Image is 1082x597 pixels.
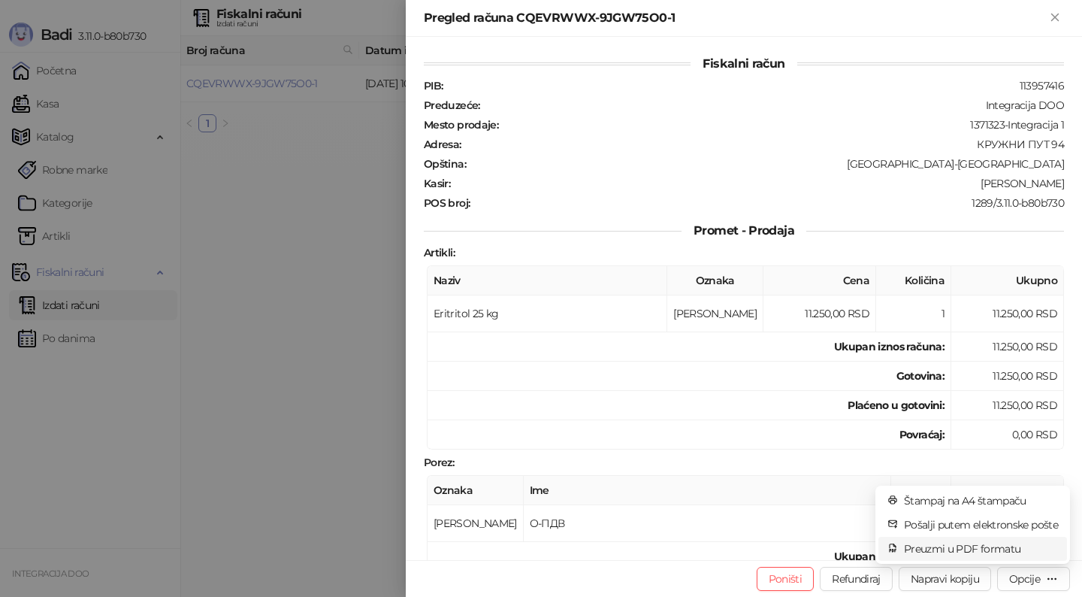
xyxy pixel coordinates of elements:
[467,157,1065,171] div: [GEOGRAPHIC_DATA]-[GEOGRAPHIC_DATA]
[891,476,951,505] th: Stopa
[691,56,796,71] span: Fiskalni račun
[997,567,1070,591] button: Opcije
[482,98,1065,112] div: Integracija DOO
[904,541,1058,557] span: Preuzmi u PDF formatu
[524,505,891,542] td: О-ПДВ
[951,391,1064,420] td: 11.250,00 RSD
[424,118,498,132] strong: Mesto prodaje :
[428,295,667,332] td: Eritritol 25 kg
[904,517,1058,533] span: Pošalji putem elektronske pošte
[820,567,893,591] button: Refundiraj
[524,476,891,505] th: Ime
[896,369,944,383] strong: Gotovina :
[899,567,991,591] button: Napravi kopiju
[424,456,454,469] strong: Porez :
[428,266,667,295] th: Naziv
[951,332,1064,362] td: 11.250,00 RSD
[682,223,806,238] span: Promet - Prodaja
[428,476,524,505] th: Oznaka
[951,266,1064,295] th: Ukupno
[763,266,876,295] th: Cena
[757,567,815,591] button: Poništi
[424,9,1046,27] div: Pregled računa CQEVRWWX-9JGW75O0-1
[876,295,951,332] td: 1
[848,399,944,412] strong: Plaćeno u gotovini:
[763,295,876,332] td: 11.250,00 RSD
[424,246,455,259] strong: Artikli :
[463,138,1065,151] div: КРУЖНИ ПУТ 94
[834,550,944,563] strong: Ukupan iznos poreza:
[951,420,1064,450] td: 0,00 RSD
[471,196,1065,210] div: 1289/3.11.0-b80b730
[444,79,1065,92] div: 113957416
[424,79,443,92] strong: PIB :
[951,476,1064,505] th: Porez
[667,266,763,295] th: Oznaka
[834,340,944,353] strong: Ukupan iznos računa :
[424,177,450,190] strong: Kasir :
[951,362,1064,391] td: 11.250,00 RSD
[911,572,979,586] span: Napravi kopiju
[424,196,470,210] strong: POS broj :
[452,177,1065,190] div: [PERSON_NAME]
[424,98,480,112] strong: Preduzeće :
[667,295,763,332] td: [PERSON_NAME]
[1046,9,1064,27] button: Zatvori
[500,118,1065,132] div: 1371323-Integracija 1
[424,157,466,171] strong: Opština :
[904,492,1058,509] span: Štampaj na A4 štampaču
[899,428,944,441] strong: Povraćaj:
[876,266,951,295] th: Količina
[951,295,1064,332] td: 11.250,00 RSD
[1009,572,1040,586] div: Opcije
[424,138,461,151] strong: Adresa :
[428,505,524,542] td: [PERSON_NAME]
